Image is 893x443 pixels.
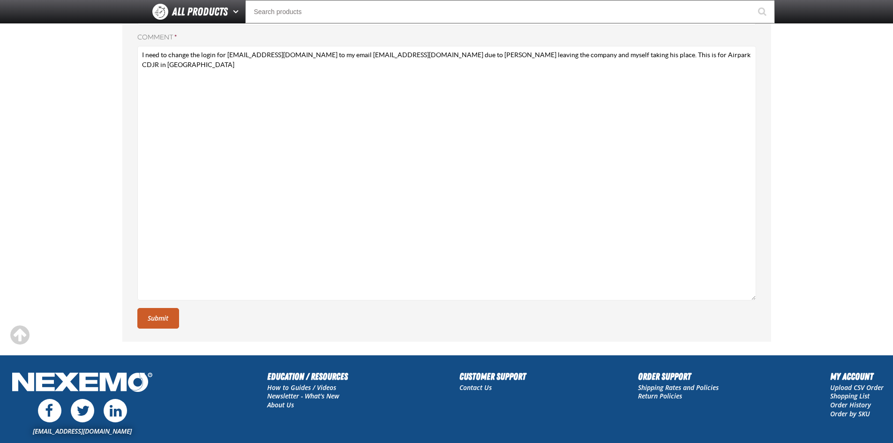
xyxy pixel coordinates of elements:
[33,427,132,435] a: [EMAIL_ADDRESS][DOMAIN_NAME]
[9,325,30,345] div: Scroll to the top
[638,391,682,400] a: Return Policies
[638,383,719,392] a: Shipping Rates and Policies
[267,369,348,383] h2: Education / Resources
[830,383,884,392] a: Upload CSV Order
[137,308,179,329] button: Submit
[137,33,756,42] label: Comment
[267,383,336,392] a: How to Guides / Videos
[267,400,294,409] a: About Us
[172,3,228,20] span: All Products
[459,369,526,383] h2: Customer Support
[830,391,870,400] a: Shopping List
[830,400,871,409] a: Order History
[830,409,870,418] a: Order by SKU
[638,369,719,383] h2: Order Support
[267,391,339,400] a: Newsletter - What's New
[459,383,492,392] a: Contact Us
[830,369,884,383] h2: My Account
[9,369,155,397] img: Nexemo Logo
